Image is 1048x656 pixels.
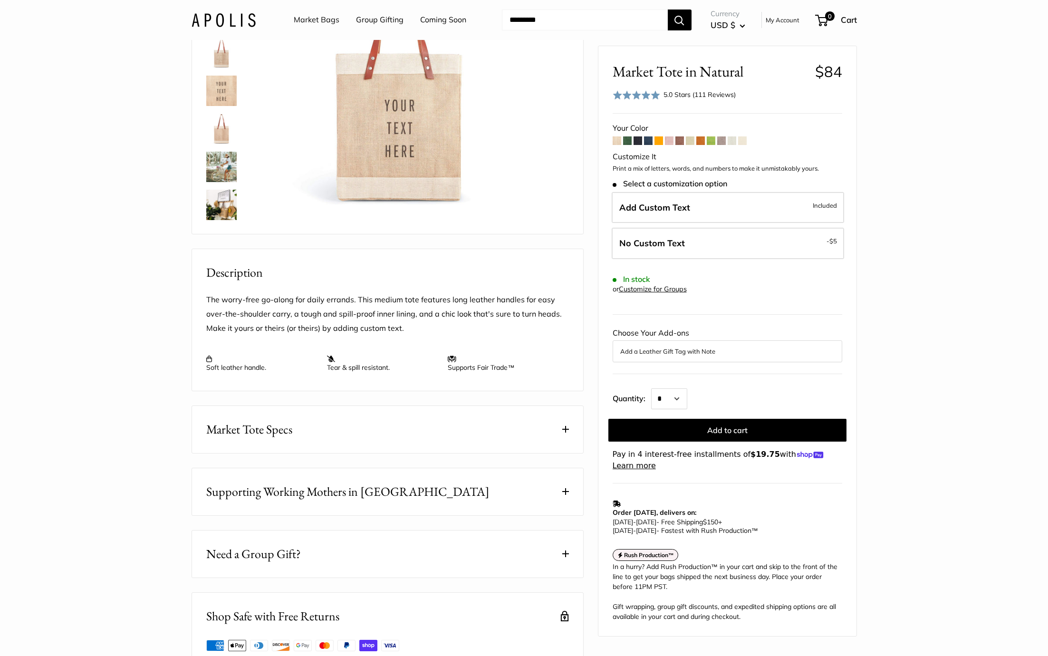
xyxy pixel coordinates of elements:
img: Market Tote in Natural [206,190,237,220]
span: [DATE] [636,518,656,526]
input: Search... [502,10,668,30]
div: Your Color [613,121,842,135]
a: description_Custom printed text with eco-friendly ink. [204,74,239,108]
span: Add Custom Text [619,202,690,212]
img: description_Seal of authenticity printed on the backside of every bag. [206,38,237,68]
a: Market Bags [294,13,339,27]
span: - [827,235,837,247]
label: Leave Blank [612,228,844,259]
button: Supporting Working Mothers in [GEOGRAPHIC_DATA] [192,468,583,515]
div: 5.0 Stars (111 Reviews) [663,89,736,100]
img: Apolis [192,13,256,27]
span: Cart [841,15,857,25]
p: Supports Fair Trade™ [448,355,559,372]
a: Coming Soon [420,13,466,27]
span: - [633,526,636,535]
span: [DATE] [636,526,656,535]
span: 0 [825,11,834,21]
button: Add to cart [608,419,846,442]
a: description_No need for custom text? Choose this option. [204,112,239,146]
img: Market Tote in Natural [206,152,237,182]
span: $150 [703,518,718,526]
button: Need a Group Gift? [192,531,583,578]
span: $84 [815,62,842,81]
button: Search [668,10,692,30]
div: Choose Your Add-ons [613,326,842,362]
span: $5 [829,237,837,245]
span: Currency [711,7,745,20]
strong: Order [DATE], delivers on: [613,508,696,517]
button: USD $ [711,18,745,33]
button: Add a Leather Gift Tag with Note [620,346,835,357]
span: In stock [613,275,650,284]
p: Tear & spill resistant. [327,355,438,372]
img: description_No need for custom text? Choose this option. [206,114,237,144]
span: [DATE] [613,526,633,535]
span: Market Tote in Natural [613,63,808,80]
span: - Fastest with Rush Production™ [613,526,758,535]
div: 5.0 Stars (111 Reviews) [613,88,736,102]
span: No Custom Text [619,238,685,249]
div: Customize It [613,150,842,164]
span: Included [813,199,837,211]
img: description_Custom printed text with eco-friendly ink. [206,76,237,106]
span: [DATE] [613,518,633,526]
a: My Account [766,14,799,26]
span: Supporting Working Mothers in [GEOGRAPHIC_DATA] [206,482,490,501]
span: Market Tote Specs [206,420,292,439]
p: Soft leather handle. [206,355,317,372]
p: - Free Shipping + [613,518,837,535]
a: Customize for Groups [619,285,687,293]
span: Need a Group Gift? [206,545,301,563]
span: - [633,518,636,526]
a: 0 Cart [816,12,857,28]
p: The worry-free go-along for daily errands. This medium tote features long leather handles for eas... [206,293,569,336]
div: In a hurry? Add Rush Production™ in your cart and skip to the front of the line to get your bags ... [613,562,842,622]
span: Select a customization option [613,179,727,188]
a: Market Tote in Natural [204,188,239,222]
button: Market Tote Specs [192,406,583,453]
a: Group Gifting [356,13,404,27]
strong: Rush Production™ [624,551,674,559]
div: or [613,283,687,296]
h2: Description [206,263,569,282]
p: Print a mix of letters, words, and numbers to make it unmistakably yours. [613,164,842,174]
a: description_Seal of authenticity printed on the backside of every bag. [204,36,239,70]
span: USD $ [711,20,735,30]
label: Add Custom Text [612,192,844,223]
h2: Shop Safe with Free Returns [206,607,339,626]
label: Quantity: [613,386,651,409]
a: Market Tote in Natural [204,150,239,184]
